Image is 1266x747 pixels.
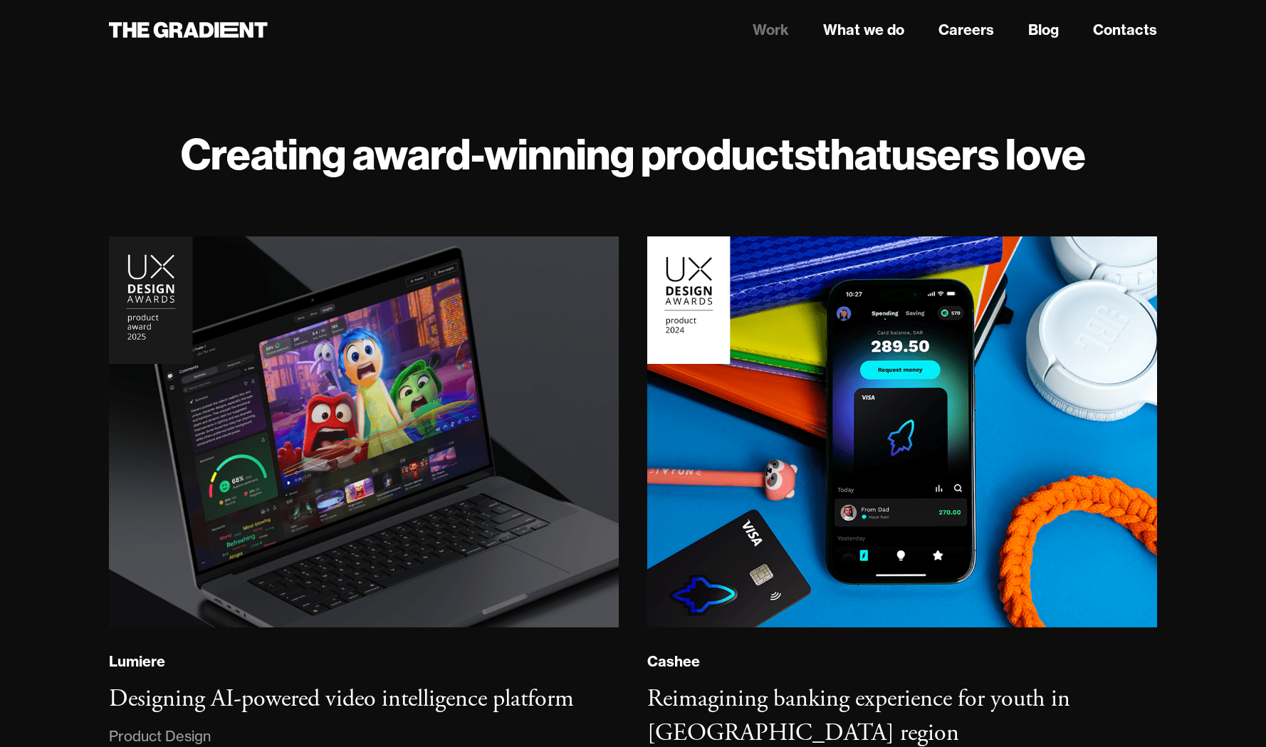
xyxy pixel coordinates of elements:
[938,19,994,41] a: Careers
[647,652,700,671] div: Cashee
[1093,19,1157,41] a: Contacts
[753,19,789,41] a: Work
[109,652,165,671] div: Lumiere
[823,19,904,41] a: What we do
[815,127,891,181] strong: that
[109,684,574,714] h3: Designing AI-powered video intelligence platform
[1028,19,1059,41] a: Blog
[109,128,1157,179] h1: Creating award-winning products users love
